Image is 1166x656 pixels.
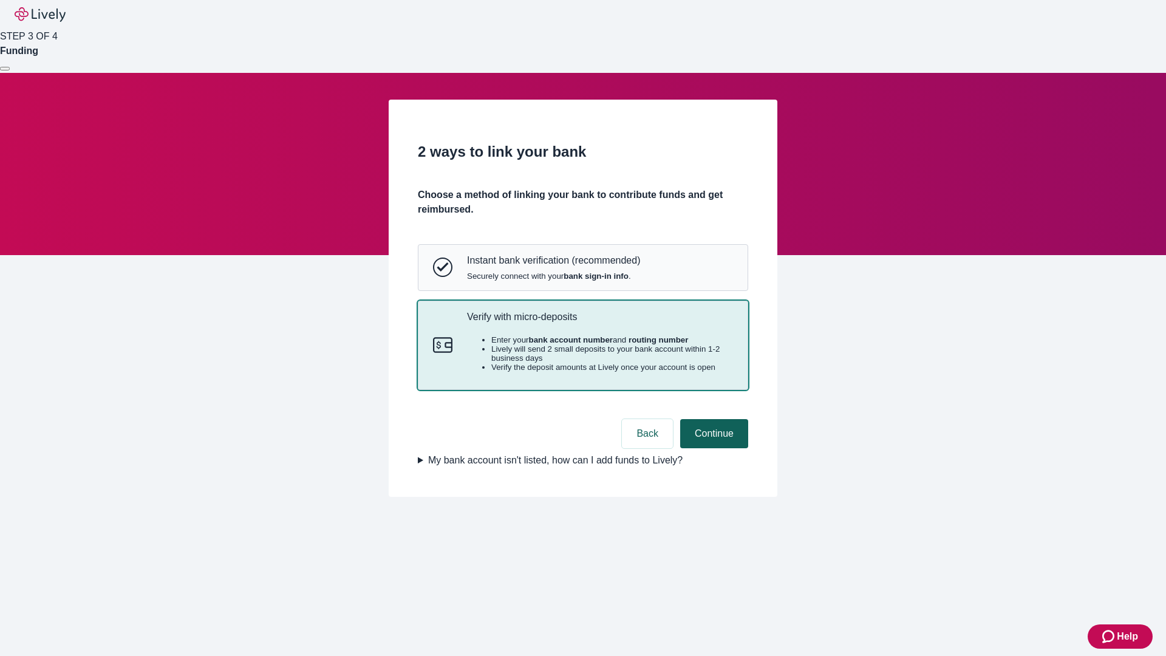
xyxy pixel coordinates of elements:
strong: routing number [629,335,688,344]
svg: Micro-deposits [433,335,452,355]
summary: My bank account isn't listed, how can I add funds to Lively? [418,453,748,468]
p: Instant bank verification (recommended) [467,255,640,266]
img: Lively [15,7,66,22]
button: Continue [680,419,748,448]
li: Lively will send 2 small deposits to your bank account within 1-2 business days [491,344,733,363]
strong: bank account number [529,335,613,344]
button: Instant bank verificationInstant bank verification (recommended)Securely connect with yourbank si... [418,245,748,290]
p: Verify with micro-deposits [467,311,733,323]
span: Securely connect with your . [467,272,640,281]
span: Help [1117,629,1138,644]
svg: Zendesk support icon [1102,629,1117,644]
button: Micro-depositsVerify with micro-depositsEnter yourbank account numberand routing numberLively wil... [418,301,748,390]
strong: bank sign-in info [564,272,629,281]
li: Verify the deposit amounts at Lively once your account is open [491,363,733,372]
h4: Choose a method of linking your bank to contribute funds and get reimbursed. [418,188,748,217]
button: Zendesk support iconHelp [1088,624,1153,649]
button: Back [622,419,673,448]
li: Enter your and [491,335,733,344]
h2: 2 ways to link your bank [418,141,748,163]
svg: Instant bank verification [433,258,452,277]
